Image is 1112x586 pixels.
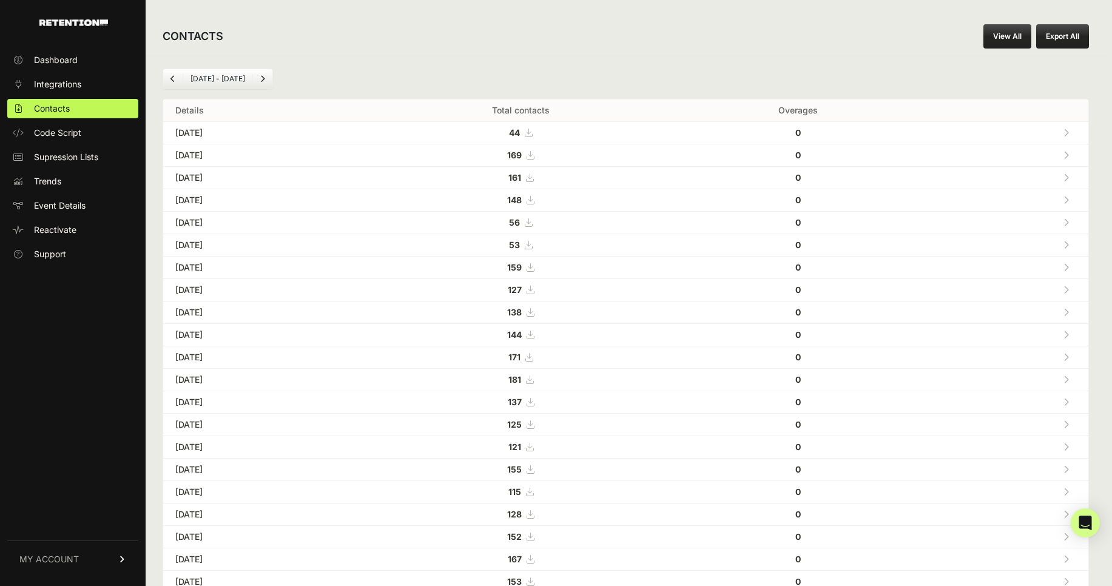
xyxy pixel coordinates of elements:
a: Trends [7,172,138,191]
h2: CONTACTS [163,28,223,45]
span: MY ACCOUNT [19,553,79,565]
td: [DATE] [163,257,365,279]
a: 138 [507,307,534,317]
a: 181 [508,374,533,385]
strong: 0 [795,419,801,429]
li: [DATE] - [DATE] [183,74,252,84]
a: Support [7,244,138,264]
strong: 0 [795,464,801,474]
td: [DATE] [163,346,365,369]
td: [DATE] [163,144,365,167]
strong: 121 [508,442,521,452]
a: 171 [508,352,533,362]
span: Support [34,248,66,260]
strong: 115 [508,487,521,497]
a: Event Details [7,196,138,215]
td: [DATE] [163,234,365,257]
td: [DATE] [163,301,365,324]
a: 56 [509,217,532,227]
a: 161 [508,172,533,183]
strong: 0 [795,285,801,295]
strong: 127 [508,285,522,295]
td: [DATE] [163,548,365,571]
td: [DATE] [163,526,365,548]
a: View All [983,24,1031,49]
strong: 0 [795,352,801,362]
a: 148 [507,195,534,205]
strong: 155 [507,464,522,474]
strong: 167 [508,554,522,564]
strong: 0 [795,307,801,317]
a: 53 [509,240,532,250]
strong: 0 [795,172,801,183]
a: Dashboard [7,50,138,70]
a: 152 [507,531,534,542]
strong: 148 [507,195,522,205]
td: [DATE] [163,324,365,346]
a: 137 [508,397,534,407]
a: 127 [508,285,534,295]
strong: 0 [795,531,801,542]
td: [DATE] [163,189,365,212]
strong: 137 [508,397,522,407]
td: [DATE] [163,391,365,414]
img: Retention.com [39,19,108,26]
a: Code Script [7,123,138,143]
a: 159 [507,262,534,272]
span: Integrations [34,78,81,90]
a: Contacts [7,99,138,118]
strong: 181 [508,374,521,385]
td: [DATE] [163,414,365,436]
strong: 0 [795,150,801,160]
td: [DATE] [163,481,365,503]
td: [DATE] [163,167,365,189]
th: Overages [676,99,919,122]
strong: 128 [507,509,522,519]
strong: 138 [507,307,522,317]
span: Supression Lists [34,151,98,163]
a: 169 [507,150,534,160]
a: 144 [507,329,534,340]
td: [DATE] [163,212,365,234]
td: [DATE] [163,122,365,144]
strong: 53 [509,240,520,250]
strong: 44 [509,127,520,138]
strong: 0 [795,397,801,407]
a: Previous [163,69,183,89]
strong: 159 [507,262,522,272]
a: 44 [509,127,532,138]
a: 167 [508,554,534,564]
a: 121 [508,442,533,452]
strong: 152 [507,531,522,542]
button: Export All [1036,24,1089,49]
strong: 125 [507,419,522,429]
a: 115 [508,487,533,497]
a: 155 [507,464,534,474]
span: Dashboard [34,54,78,66]
a: Next [253,69,272,89]
th: Details [163,99,365,122]
strong: 0 [795,554,801,564]
a: MY ACCOUNT [7,541,138,578]
strong: 0 [795,195,801,205]
span: Trends [34,175,61,187]
strong: 171 [508,352,521,362]
td: [DATE] [163,459,365,481]
td: [DATE] [163,369,365,391]
span: Event Details [34,200,86,212]
a: Supression Lists [7,147,138,167]
strong: 161 [508,172,521,183]
strong: 0 [795,442,801,452]
span: Code Script [34,127,81,139]
div: Open Intercom Messenger [1071,508,1100,537]
td: [DATE] [163,503,365,526]
strong: 169 [507,150,522,160]
strong: 56 [509,217,520,227]
strong: 0 [795,127,801,138]
td: [DATE] [163,436,365,459]
span: Reactivate [34,224,76,236]
strong: 0 [795,329,801,340]
a: Reactivate [7,220,138,240]
strong: 0 [795,240,801,250]
strong: 0 [795,217,801,227]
